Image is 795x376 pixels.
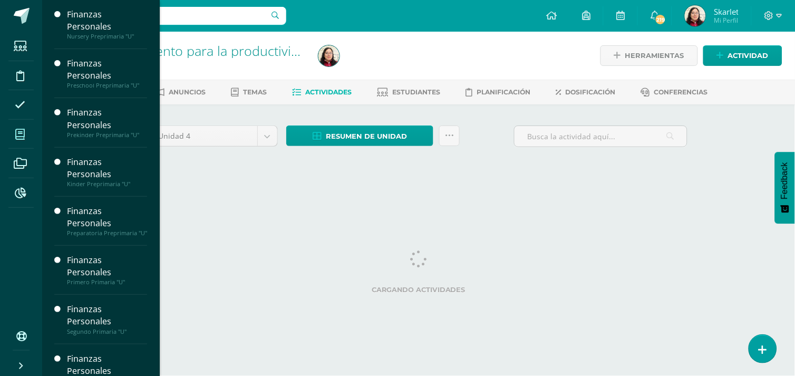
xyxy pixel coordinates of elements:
div: Finanzas Personales [67,205,147,229]
span: Skarlet [714,6,739,17]
a: Unidad 4 [150,126,277,146]
div: Kinder Preprimaria "U" [67,180,147,188]
a: Emprendimiento para la productividad [82,42,314,60]
a: Planificación [466,84,531,101]
span: Planificación [477,88,531,96]
span: Mi Perfil [714,16,739,25]
span: Dosificación [566,88,616,96]
span: Unidad 4 [158,126,249,146]
a: Finanzas PersonalesSegundo Primaria "U" [67,303,147,335]
span: Estudiantes [393,88,441,96]
a: Actividad [703,45,782,66]
div: Finanzas Personales [67,107,147,131]
div: Finanzas Personales [67,254,147,278]
a: Resumen de unidad [286,126,433,146]
input: Busca la actividad aquí... [515,126,687,147]
a: Actividades [293,84,352,101]
div: Prekinder Preprimaria "U" [67,131,147,139]
a: Herramientas [600,45,698,66]
div: Nursery Preprimaria "U" [67,33,147,40]
a: Dosificación [556,84,616,101]
img: dbffebcdb1147f6a6764b037b1bfced6.png [685,5,706,26]
div: Segundo Básico 'U' [82,58,306,68]
span: Resumen de unidad [326,127,407,146]
div: Segundo Primaria "U" [67,328,147,335]
input: Busca un usuario... [49,7,286,25]
a: Finanzas PersonalesNursery Preprimaria "U" [67,8,147,40]
div: Preparatoria Preprimaria "U" [67,229,147,237]
a: Finanzas PersonalesPreparatoria Preprimaria "U" [67,205,147,237]
a: Finanzas PersonalesKinder Preprimaria "U" [67,156,147,188]
a: Finanzas PersonalesPreschool Preprimaria "U" [67,57,147,89]
div: Finanzas Personales [67,303,147,327]
div: Finanzas Personales [67,156,147,180]
div: Primero Primaria "U" [67,278,147,286]
a: Estudiantes [377,84,441,101]
div: Finanzas Personales [67,57,147,82]
span: Anuncios [169,88,206,96]
a: Conferencias [641,84,708,101]
a: Finanzas PersonalesPrekinder Preprimaria "U" [67,107,147,138]
label: Cargando actividades [150,286,687,294]
button: Feedback - Mostrar encuesta [775,152,795,224]
div: Preschool Preprimaria "U" [67,82,147,89]
h1: Emprendimiento para la productividad [82,43,306,58]
span: Temas [244,88,267,96]
a: Anuncios [155,84,206,101]
span: Feedback [780,162,790,199]
span: 219 [655,14,666,25]
span: Actividad [728,46,769,65]
span: Conferencias [654,88,708,96]
span: Herramientas [625,46,684,65]
span: Actividades [306,88,352,96]
img: dbffebcdb1147f6a6764b037b1bfced6.png [318,45,340,66]
div: Finanzas Personales [67,8,147,33]
a: Temas [231,84,267,101]
a: Finanzas PersonalesPrimero Primaria "U" [67,254,147,286]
